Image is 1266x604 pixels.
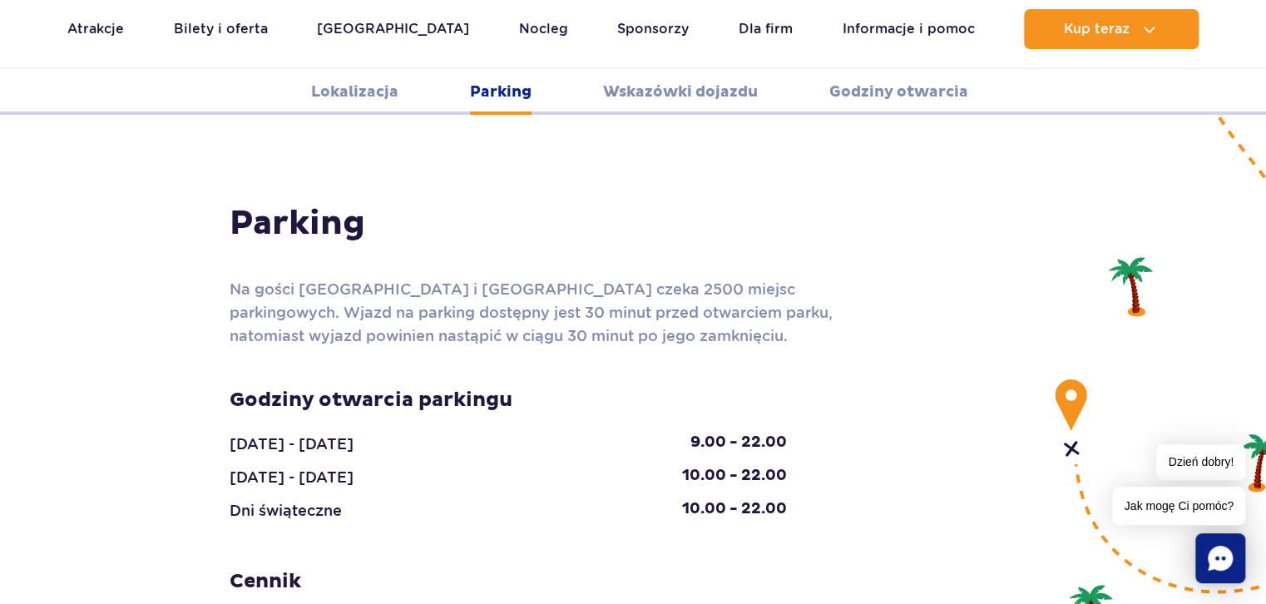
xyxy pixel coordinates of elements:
[174,9,268,49] a: Bilety i oferta
[519,9,568,49] a: Nocleg
[1195,533,1245,583] div: Chat
[842,9,974,49] a: Informacje i pomoc
[230,202,1036,244] h3: Parking
[603,69,758,115] a: Wskazówki dojazdu
[670,498,799,522] div: 10.00 - 22.00
[1063,22,1129,37] span: Kup teraz
[739,9,793,49] a: Dla firm
[217,498,354,522] div: Dni świąteczne
[230,568,787,593] h3: Cennik
[617,9,689,49] a: Sponsorzy
[67,9,124,49] a: Atrakcje
[230,387,787,412] h3: Godziny otwarcia parkingu
[678,432,799,455] div: 9.00 - 22.00
[217,465,366,488] div: [DATE] - [DATE]
[670,465,799,488] div: 10.00 - 22.00
[217,432,366,455] div: [DATE] - [DATE]
[829,69,968,115] a: Godziny otwarcia
[470,69,532,115] a: Parking
[1156,444,1245,480] span: Dzień dobry!
[311,69,398,115] a: Lokalizacja
[1024,9,1199,49] button: Kup teraz
[317,9,469,49] a: [GEOGRAPHIC_DATA]
[1112,487,1245,525] span: Jak mogę Ci pomóc?
[230,277,853,347] p: Na gości [GEOGRAPHIC_DATA] i [GEOGRAPHIC_DATA] czeka 2500 miejsc parkingowych. Wjazd na parking d...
